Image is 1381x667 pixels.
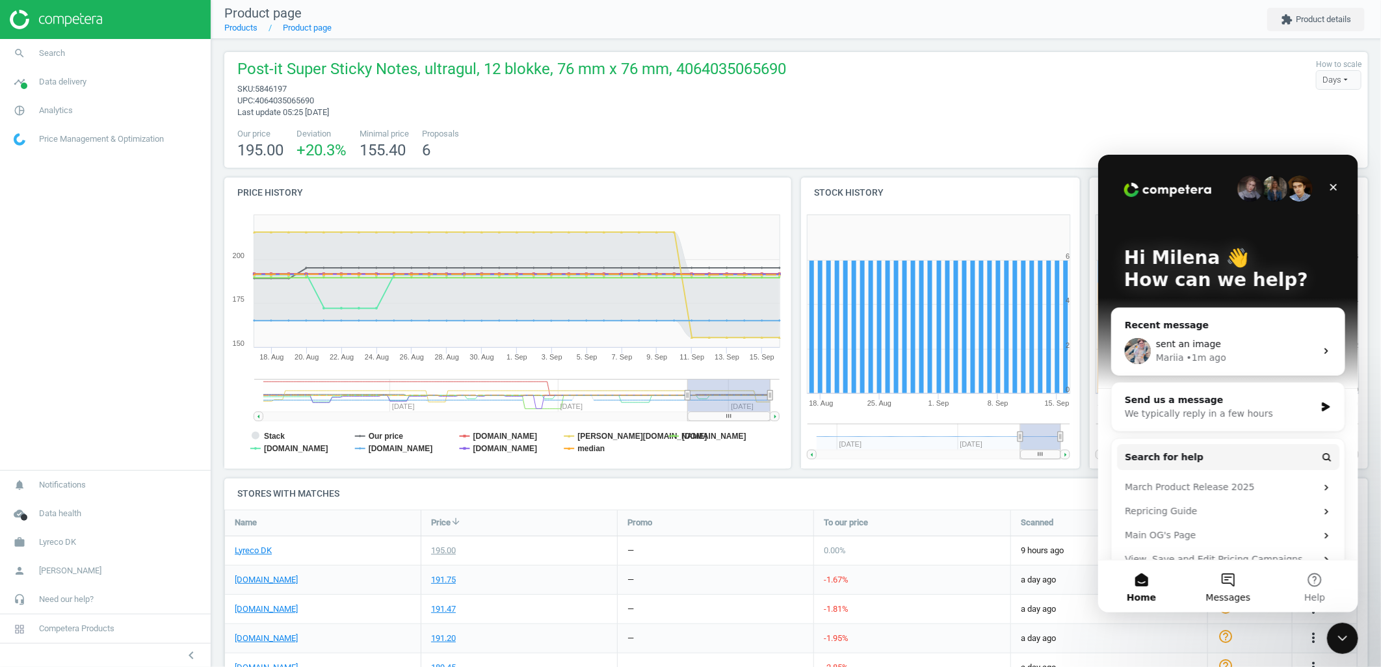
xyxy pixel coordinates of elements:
[750,353,774,361] tspan: 15. Sep
[360,128,409,140] span: Minimal price
[235,574,298,586] a: [DOMAIN_NAME]
[7,41,32,66] i: search
[431,633,456,644] div: 191.20
[1090,177,1369,208] h4: Promo history
[224,5,302,21] span: Product page
[233,252,244,259] text: 200
[577,353,598,361] tspan: 5. Sep
[237,59,786,83] span: Post-it Super Sticky Notes, ultragul, 12 blokke, 76 mm x 76 mm, 4064035065690
[867,399,891,407] tspan: 25. Aug
[224,23,257,33] a: Products
[1021,517,1053,529] span: Scanned
[224,478,1368,509] h4: Stores with matches
[39,565,101,577] span: [PERSON_NAME]
[235,603,298,615] a: [DOMAIN_NAME]
[14,133,25,146] img: wGWNvw8QSZomAAAAABJRU5ErkJggg==
[431,574,456,586] div: 191.75
[824,517,868,529] span: To our price
[473,444,538,453] tspan: [DOMAIN_NAME]
[1066,296,1070,304] text: 4
[7,587,32,612] i: headset_mic
[1045,399,1070,407] tspan: 15. Sep
[237,84,255,94] span: sku :
[7,558,32,583] i: person
[237,141,283,159] span: 195.00
[988,399,1008,407] tspan: 8. Sep
[1281,14,1293,25] i: extension
[577,432,707,441] tspan: [PERSON_NAME][DOMAIN_NAME]
[235,633,298,644] a: [DOMAIN_NAME]
[1021,574,1198,586] span: a day ago
[7,70,32,94] i: timeline
[235,517,257,529] span: Name
[715,353,739,361] tspan: 13. Sep
[264,444,328,453] tspan: [DOMAIN_NAME]
[259,353,283,361] tspan: 18. Aug
[233,339,244,347] text: 150
[1021,545,1198,556] span: 9 hours ago
[296,128,347,140] span: Deviation
[295,353,319,361] tspan: 20. Aug
[1316,59,1361,70] label: How to scale
[1021,603,1198,615] span: a day ago
[577,444,605,453] tspan: median
[39,133,164,145] span: Price Management & Optimization
[469,353,493,361] tspan: 30. Aug
[542,353,562,361] tspan: 3. Sep
[7,530,32,555] i: work
[1306,630,1321,646] i: more_vert
[365,353,389,361] tspan: 24. Aug
[824,545,846,555] span: 0.00 %
[431,545,456,556] div: 195.00
[679,353,704,361] tspan: 11. Sep
[824,575,848,584] span: -1.67 %
[235,545,272,556] a: Lyreco DK
[422,128,459,140] span: Proposals
[627,517,652,529] span: Promo
[7,501,32,526] i: cloud_done
[431,517,451,529] span: Price
[1354,386,1358,393] text: 0
[627,545,634,556] div: —
[422,141,430,159] span: 6
[627,633,634,644] div: —
[612,353,633,361] tspan: 7. Sep
[1098,399,1122,407] tspan: 18. Aug
[39,479,86,491] span: Notifications
[237,128,283,140] span: Our price
[255,84,287,94] span: 5846197
[473,432,538,441] tspan: [DOMAIN_NAME]
[369,444,433,453] tspan: [DOMAIN_NAME]
[1267,8,1365,31] button: extensionProduct details
[1218,629,1233,644] i: help_outline
[1306,630,1321,647] button: more_vert
[647,353,668,361] tspan: 9. Sep
[39,105,73,116] span: Analytics
[627,603,634,615] div: —
[330,353,354,361] tspan: 22. Aug
[1066,341,1070,349] text: 2
[369,432,404,441] tspan: Our price
[1354,252,1358,260] text: 6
